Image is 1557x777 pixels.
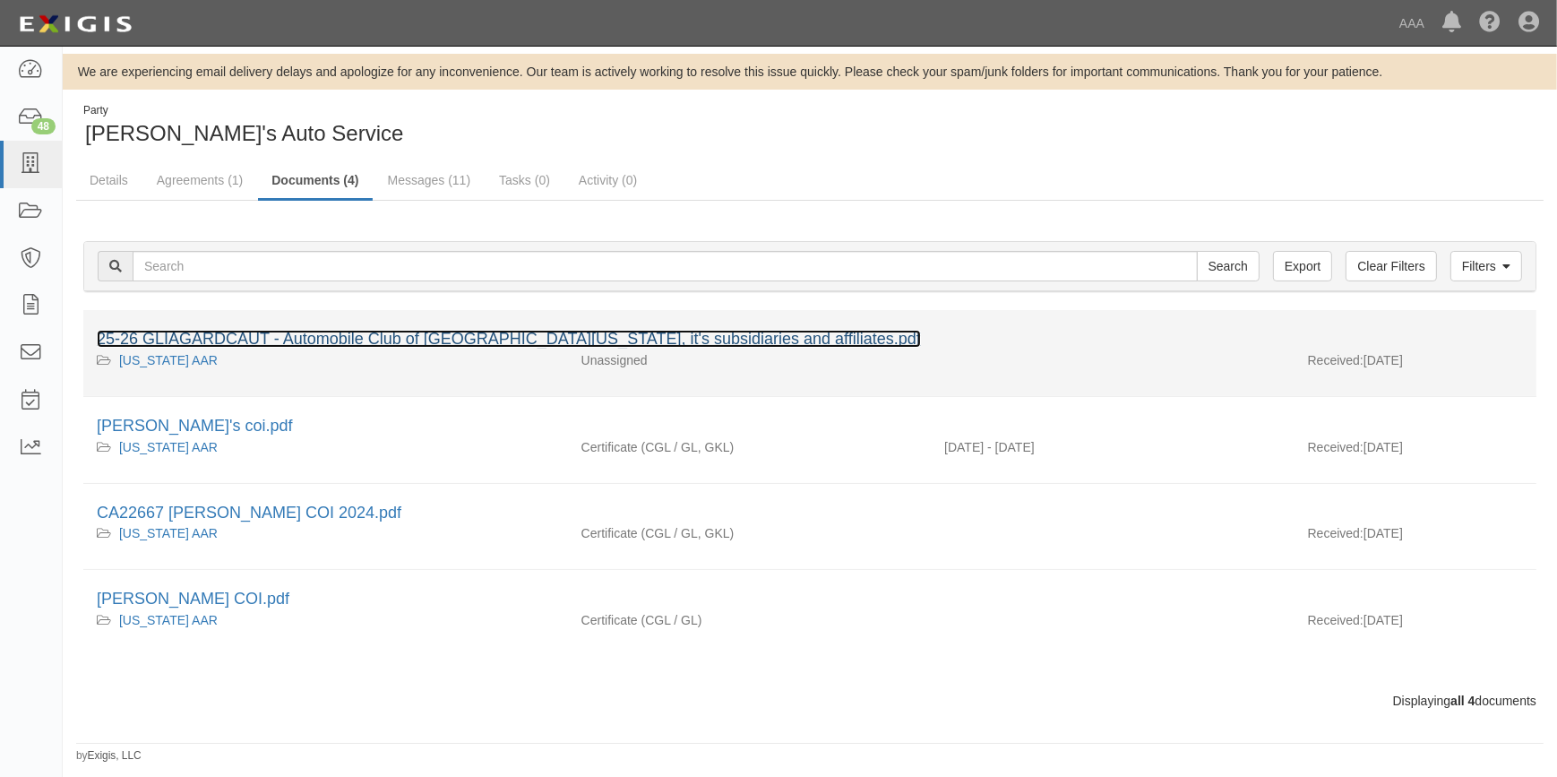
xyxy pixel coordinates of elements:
i: Help Center - Complianz [1479,13,1501,34]
a: Clear Filters [1346,251,1436,281]
a: [US_STATE] AAR [119,353,218,367]
p: Received: [1308,524,1363,542]
b: all 4 [1450,694,1475,708]
a: Tasks (0) [486,162,563,198]
a: Exigis, LLC [88,749,142,762]
p: Received: [1308,438,1363,456]
img: logo-5460c22ac91f19d4615b14bd174203de0afe785f0fc80cf4dbbc73dc1793850b.png [13,8,137,40]
a: [PERSON_NAME]'s coi.pdf [97,417,293,435]
input: Search [133,251,1198,281]
div: California AAR [97,524,555,542]
div: [DATE] [1295,524,1536,551]
a: Messages (11) [374,162,485,198]
a: Activity (0) [565,162,650,198]
div: California AAR [97,351,555,369]
a: Filters [1450,251,1522,281]
div: Effective - Expiration [931,351,1295,352]
div: 48 [31,118,56,134]
div: [DATE] [1295,438,1536,465]
a: AAA [1390,5,1433,41]
div: [DATE] [1295,611,1536,638]
div: CA22667 ROBERTS COI 2024.pdf [97,502,1523,525]
div: Party [83,103,403,118]
a: Details [76,162,142,198]
small: by [76,748,142,764]
div: Displaying documents [70,692,1550,710]
div: We are experiencing email delivery delays and apologize for any inconvenience. Our team is active... [63,63,1557,81]
div: Effective 08/19/2024 - Expiration 08/19/2025 [931,438,1295,456]
p: Received: [1308,351,1363,369]
a: CA22667 [PERSON_NAME] COI 2024.pdf [97,504,401,522]
div: Commercial General Liability / Garage Liability [568,611,932,629]
div: 25-26 GLIAGARDCAUT - Automobile Club of Southern California, it's subsidiaries and affiliates.pdf [97,328,1523,351]
div: Commercial General Liability / Garage Liability Garage Keepers Liability [568,524,932,542]
input: Search [1197,251,1260,281]
a: [US_STATE] AAR [119,440,218,454]
a: Documents (4) [258,162,372,201]
div: Commercial General Liability / Garage Liability Garage Keepers Liability [568,438,932,456]
div: robert's coi.pdf [97,415,1523,438]
div: [DATE] [1295,351,1536,378]
a: [PERSON_NAME] COI.pdf [97,590,289,608]
a: [US_STATE] AAR [119,613,218,627]
div: California AAR [97,611,555,629]
span: [PERSON_NAME]'s Auto Service [85,121,403,145]
a: [US_STATE] AAR [119,526,218,540]
div: Effective - Expiration [931,524,1295,525]
div: Effective - Expiration [931,611,1295,612]
a: Export [1273,251,1332,281]
div: Unassigned [568,351,932,369]
div: Robert's Auto Service [76,103,796,149]
a: 25-26 GLIAGARDCAUT - Automobile Club of [GEOGRAPHIC_DATA][US_STATE], it's subsidiaries and affili... [97,330,921,348]
p: Received: [1308,611,1363,629]
div: ROBERTS COI.pdf [97,588,1523,611]
a: Agreements (1) [143,162,256,198]
div: California AAR [97,438,555,456]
